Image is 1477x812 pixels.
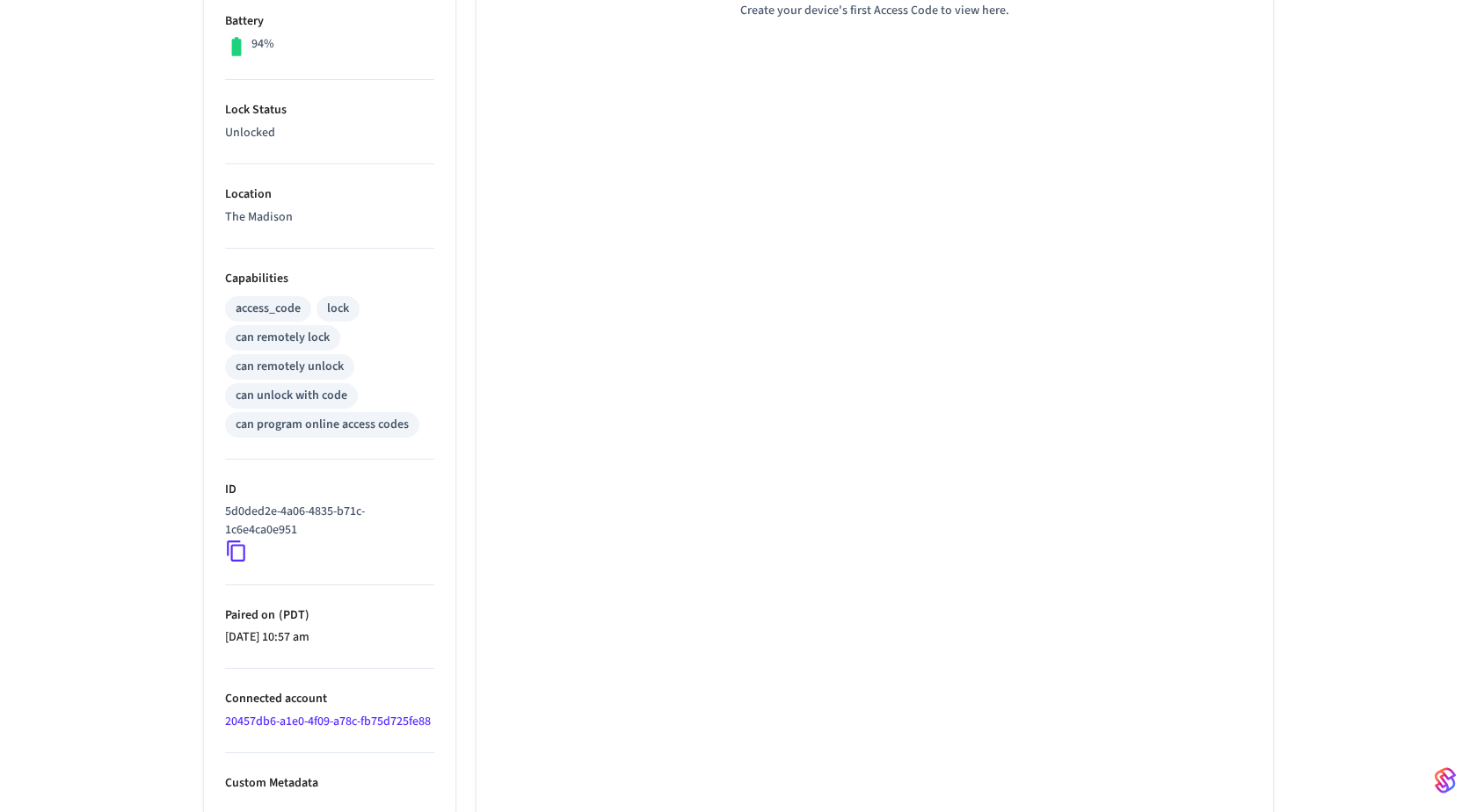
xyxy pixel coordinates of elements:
[225,185,434,204] p: Location
[225,101,434,120] p: Lock Status
[1435,766,1456,794] img: SeamLogoGradient.69752ec5.svg
[236,300,301,318] div: access_code
[225,690,434,708] p: Connected account
[275,606,309,624] span: ( PDT )
[236,358,344,376] div: can remotely unlock
[225,208,434,227] p: The Madison
[225,774,434,793] p: Custom Metadata
[236,387,347,405] div: can unlock with code
[236,329,330,347] div: can remotely lock
[327,300,349,318] div: lock
[225,124,434,142] p: Unlocked
[225,12,434,31] p: Battery
[236,416,409,434] div: can program online access codes
[225,481,434,499] p: ID
[225,606,434,625] p: Paired on
[225,713,431,730] a: 20457db6-a1e0-4f09-a78c-fb75d725fe88
[251,35,274,54] p: 94%
[225,270,434,288] p: Capabilities
[740,2,1009,20] p: Create your device's first Access Code to view here.
[225,628,434,647] p: [DATE] 10:57 am
[225,503,427,540] p: 5d0ded2e-4a06-4835-b71c-1c6e4ca0e951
